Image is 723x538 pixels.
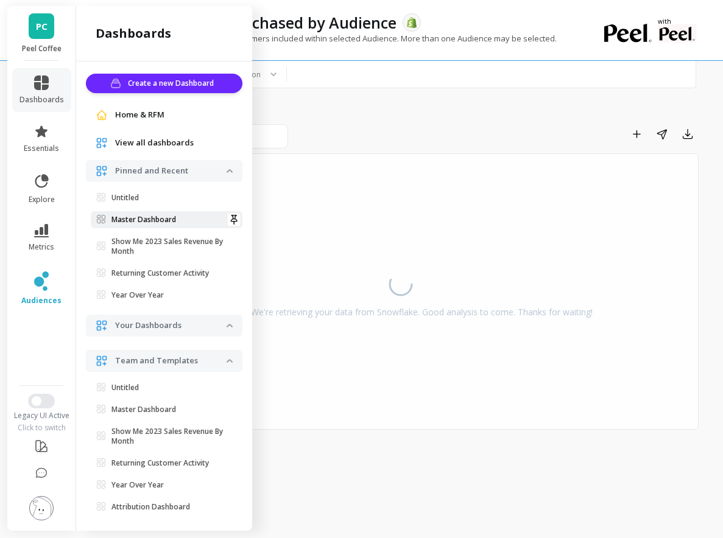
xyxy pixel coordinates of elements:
[128,77,217,89] span: Create a new Dashboard
[208,306,593,318] div: Hold tight! We're retrieving your data from Snowflake. Good analysis to come. Thanks for waiting!
[115,355,227,367] p: Team and Templates
[28,394,55,408] button: Switch to New UI
[227,169,233,173] img: down caret icon
[96,137,108,149] img: navigation item icon
[19,44,64,54] p: Peel Coffee
[96,109,108,121] img: navigation item icon
[21,296,62,306] span: audiences
[123,12,397,33] p: Top Channels purchased by Audience
[658,18,696,24] p: with
[227,324,233,327] img: down caret icon
[29,195,55,204] span: explore
[96,320,108,332] img: navigation item icon
[29,496,54,520] img: profile picture
[111,458,209,468] p: Returning Customer Activity
[406,17,417,28] img: api.shopify.svg
[115,165,227,177] p: Pinned and Recent
[115,137,194,149] span: View all dashboards
[36,19,48,33] span: PC
[111,405,176,414] p: Master Dashboard
[111,383,139,393] p: Untitled
[111,290,164,300] p: Year Over Year
[115,320,227,332] p: Your Dashboards
[96,165,108,177] img: navigation item icon
[227,359,233,363] img: down caret icon
[658,24,696,43] img: partner logo
[115,109,164,121] span: Home & RFM
[24,144,59,153] span: essentials
[111,480,164,490] p: Year Over Year
[111,268,209,278] p: Returning Customer Activity
[19,95,64,105] span: dashboards
[102,33,557,44] p: Top Channels purchased by Customers included within selected Audience. More than one Audience may...
[7,411,76,421] div: Legacy UI Active
[111,427,227,446] p: Show Me 2023 Sales Revenue By Month
[86,74,242,93] button: Create a new Dashboard
[111,193,139,203] p: Untitled
[29,242,54,252] span: metrics
[96,355,108,367] img: navigation item icon
[7,423,76,433] div: Click to switch
[111,215,176,225] p: Master Dashboard
[111,502,190,512] p: Attribution Dashboard
[96,25,171,42] h2: dashboards
[111,237,227,256] p: Show Me 2023 Sales Revenue By Month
